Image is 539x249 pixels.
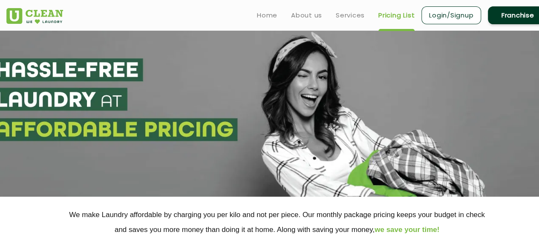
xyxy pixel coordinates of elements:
a: Services [336,10,365,20]
img: UClean Laundry and Dry Cleaning [6,8,63,24]
a: Home [257,10,277,20]
span: we save your time! [375,226,439,234]
a: About us [291,10,322,20]
a: Pricing List [378,10,415,20]
a: Login/Signup [421,6,481,24]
